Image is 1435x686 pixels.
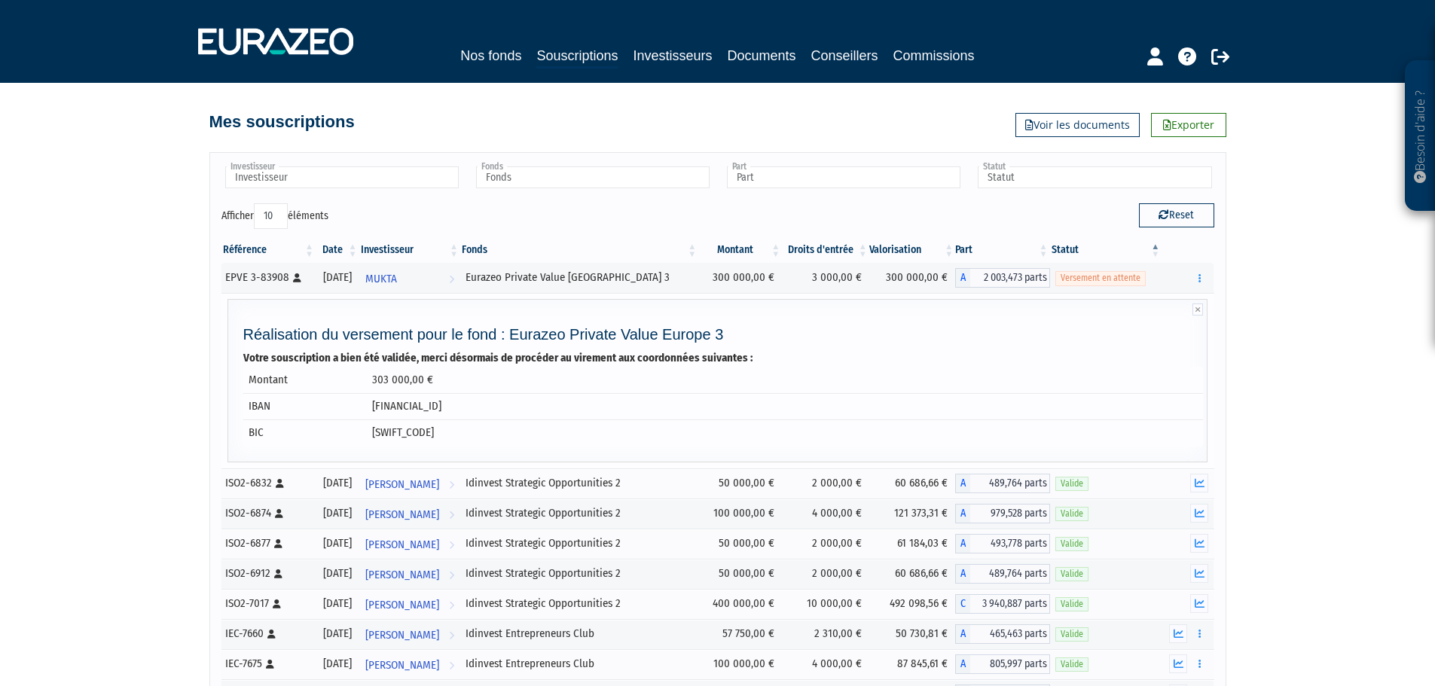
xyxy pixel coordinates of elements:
[225,475,310,491] div: ISO2-6832
[893,45,975,66] a: Commissions
[869,498,955,529] td: 121 373,31 €
[811,45,878,66] a: Conseillers
[266,660,274,669] i: [Français] Personne physique
[316,237,359,263] th: Date: activer pour trier la colonne par ordre croissant
[321,505,354,521] div: [DATE]
[274,539,282,548] i: [Français] Personne physique
[449,501,454,529] i: Voir l'investisseur
[321,270,354,285] div: [DATE]
[955,237,1049,263] th: Part: activer pour trier la colonne par ordre croissant
[449,561,454,589] i: Voir l'investisseur
[869,529,955,559] td: 61 184,03 €
[698,589,782,619] td: 400 000,00 €
[698,468,782,498] td: 50 000,00 €
[359,498,460,529] a: [PERSON_NAME]
[869,649,955,679] td: 87 845,61 €
[782,468,869,498] td: 2 000,00 €
[955,474,970,493] span: A
[466,270,693,285] div: Eurazeo Private Value [GEOGRAPHIC_DATA] 3
[955,268,970,288] span: A
[782,649,869,679] td: 4 000,00 €
[955,564,970,584] span: A
[782,619,869,649] td: 2 310,00 €
[466,596,693,611] div: Idinvest Strategic Opportunities 2
[955,504,970,523] span: A
[449,471,454,498] i: Voir l'investisseur
[955,594,970,614] span: C
[225,270,310,285] div: EPVE 3-83908
[970,594,1049,614] span: 3 940,887 parts
[1055,657,1088,672] span: Valide
[243,393,367,419] td: IBAN
[460,237,698,263] th: Fonds: activer pour trier la colonne par ordre croissant
[970,534,1049,553] span: 493,778 parts
[782,559,869,589] td: 2 000,00 €
[321,596,354,611] div: [DATE]
[955,654,970,674] span: A
[225,505,310,521] div: ISO2-6874
[1151,113,1226,137] a: Exporter
[466,566,693,581] div: Idinvest Strategic Opportunities 2
[321,656,354,672] div: [DATE]
[359,649,460,679] a: [PERSON_NAME]
[254,203,288,229] select: Afficheréléments
[449,265,454,293] i: Voir l'investisseur
[466,626,693,642] div: Idinvest Entrepreneurs Club
[869,589,955,619] td: 492 098,56 €
[869,263,955,293] td: 300 000,00 €
[970,624,1049,644] span: 465,463 parts
[698,619,782,649] td: 57 750,00 €
[359,619,460,649] a: [PERSON_NAME]
[1055,537,1088,551] span: Valide
[449,651,454,679] i: Voir l'investisseur
[633,45,712,66] a: Investisseurs
[359,559,460,589] a: [PERSON_NAME]
[782,263,869,293] td: 3 000,00 €
[365,561,439,589] span: [PERSON_NAME]
[955,504,1049,523] div: A - Idinvest Strategic Opportunities 2
[955,474,1049,493] div: A - Idinvest Strategic Opportunities 2
[869,237,955,263] th: Valorisation: activer pour trier la colonne par ordre croissant
[198,28,353,55] img: 1732889491-logotype_eurazeo_blanc_rvb.png
[243,419,367,446] td: BIC
[221,237,316,263] th: Référence : activer pour trier la colonne par ordre croissant
[243,326,1204,343] h4: Réalisation du versement pour le fond : Eurazeo Private Value Europe 3
[1139,203,1214,227] button: Reset
[449,621,454,649] i: Voir l'investisseur
[365,501,439,529] span: [PERSON_NAME]
[359,263,460,293] a: MUKTA
[321,535,354,551] div: [DATE]
[460,45,521,66] a: Nos fonds
[698,498,782,529] td: 100 000,00 €
[466,505,693,521] div: Idinvest Strategic Opportunities 2
[359,237,460,263] th: Investisseur: activer pour trier la colonne par ordre croissant
[466,535,693,551] div: Idinvest Strategic Opportunities 2
[225,596,310,611] div: ISO2-7017
[1055,567,1088,581] span: Valide
[367,393,1204,419] td: [FINANCIAL_ID]
[955,268,1049,288] div: A - Eurazeo Private Value Europe 3
[267,630,276,639] i: [Français] Personne physique
[274,569,282,578] i: [Français] Personne physique
[970,268,1049,288] span: 2 003,473 parts
[367,419,1204,446] td: [SWIFT_CODE]
[243,351,753,364] strong: Votre souscription a bien été validée, merci désormais de procéder au virement aux coordonnées su...
[955,624,970,644] span: A
[209,113,355,131] h4: Mes souscriptions
[970,654,1049,674] span: 805,997 parts
[698,649,782,679] td: 100 000,00 €
[365,531,439,559] span: [PERSON_NAME]
[449,531,454,559] i: Voir l'investisseur
[970,474,1049,493] span: 489,764 parts
[225,626,310,642] div: IEC-7660
[321,566,354,581] div: [DATE]
[955,534,970,553] span: A
[698,529,782,559] td: 50 000,00 €
[225,535,310,551] div: ISO2-6877
[273,599,281,608] i: [Français] Personne physique
[1015,113,1140,137] a: Voir les documents
[955,534,1049,553] div: A - Idinvest Strategic Opportunities 2
[1055,507,1088,521] span: Valide
[955,624,1049,644] div: A - Idinvest Entrepreneurs Club
[367,367,1204,393] td: 303 000,00 €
